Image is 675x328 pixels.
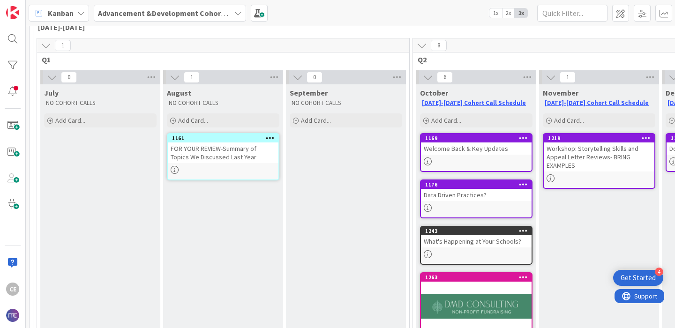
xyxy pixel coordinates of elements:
[184,72,200,83] span: 1
[544,134,654,142] div: 1219
[425,274,532,281] div: 1263
[44,88,59,97] span: July
[425,181,532,188] div: 1176
[515,8,527,18] span: 3x
[20,1,43,13] span: Support
[55,40,71,51] span: 1
[613,270,663,286] div: Open Get Started checklist, remaining modules: 4
[537,5,607,22] input: Quick Filter...
[6,309,19,322] img: avatar
[421,142,532,155] div: Welcome Back & Key Updates
[489,8,502,18] span: 1x
[655,268,663,276] div: 4
[98,8,243,18] b: Advancement &Development Cohort Calls
[543,88,578,97] span: November
[437,72,453,83] span: 6
[55,116,85,125] span: Add Card...
[290,88,328,97] span: September
[554,116,584,125] span: Add Card...
[172,135,278,142] div: 1161
[544,142,654,171] div: Workshop: Storytelling Skills and Appeal Letter Reviews- BRING EXAMPLES
[42,55,397,64] span: Q1
[421,189,532,201] div: Data Driven Practices?
[421,273,532,282] div: 1263
[548,135,654,142] div: 1219
[421,227,532,247] div: 1243What's Happening at Your Schools?
[421,180,532,201] div: 1176Data Driven Practices?
[621,273,656,283] div: Get Started
[425,135,532,142] div: 1169
[46,99,155,107] p: NO COHORT CALLS
[169,99,277,107] p: NO COHORT CALLS
[301,116,331,125] span: Add Card...
[48,7,74,19] span: Kanban
[420,88,448,97] span: October
[61,72,77,83] span: 0
[307,72,322,83] span: 0
[178,116,208,125] span: Add Card...
[6,283,19,296] div: CE
[431,116,461,125] span: Add Card...
[545,99,649,107] a: [DATE]-[DATE] Cohort Call Schedule
[544,134,654,171] div: 1219Workshop: Storytelling Skills and Appeal Letter Reviews- BRING EXAMPLES
[425,228,532,234] div: 1243
[168,134,278,163] div: 1161FOR YOUR REVIEW-Summary of Topics We Discussed Last Year
[421,227,532,235] div: 1243
[421,235,532,247] div: What's Happening at Your Schools?
[421,180,532,189] div: 1176
[431,40,447,51] span: 8
[292,99,400,107] p: NO COHORT CALLS
[421,134,532,155] div: 1169Welcome Back & Key Updates
[422,99,526,107] a: [DATE]-[DATE] Cohort Call Schedule
[502,8,515,18] span: 2x
[167,88,191,97] span: August
[6,6,19,19] img: Visit kanbanzone.com
[560,72,576,83] span: 1
[421,134,532,142] div: 1169
[168,134,278,142] div: 1161
[168,142,278,163] div: FOR YOUR REVIEW-Summary of Topics We Discussed Last Year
